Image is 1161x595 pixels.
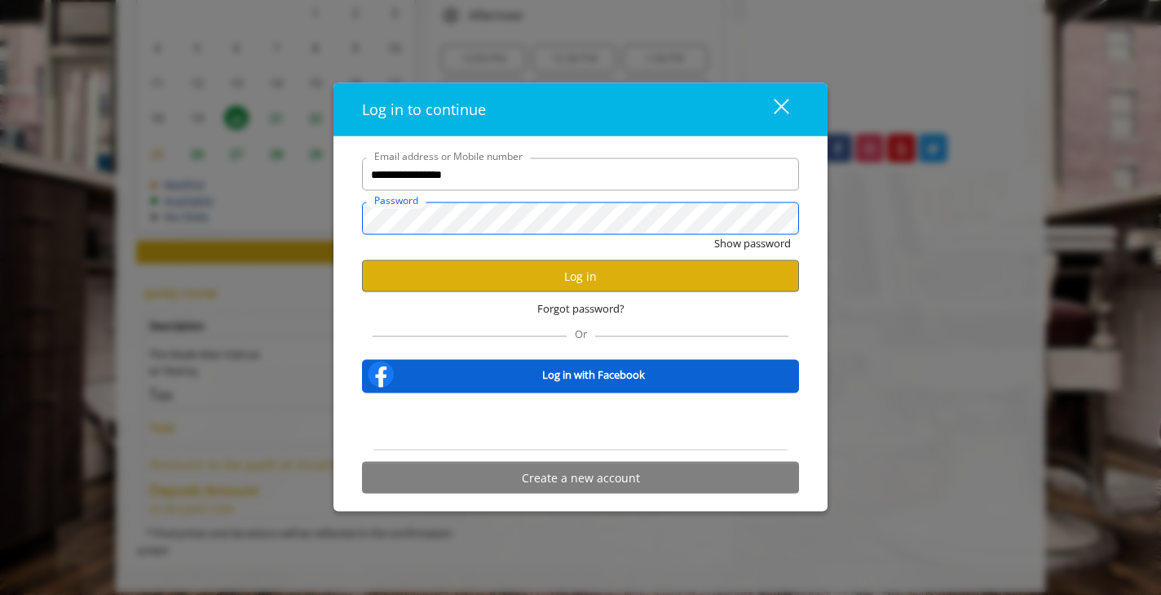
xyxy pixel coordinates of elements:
[497,404,664,440] iframe: Sign in with Google Button
[755,97,788,122] div: close dialog
[567,326,595,341] span: Or
[366,193,426,208] label: Password
[714,235,791,252] button: Show password
[364,358,397,391] img: facebook-logo
[537,300,625,317] span: Forgot password?
[505,404,656,440] div: Sign in with Google. Opens in new tab
[744,93,799,127] button: close dialog
[362,202,799,235] input: Password
[542,366,645,383] b: Log in with Facebook
[366,149,531,164] label: Email address or Mobile number
[362,100,486,119] span: Log in to continue
[362,158,799,191] input: Email address or Mobile number
[362,462,799,494] button: Create a new account
[362,260,799,292] button: Log in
